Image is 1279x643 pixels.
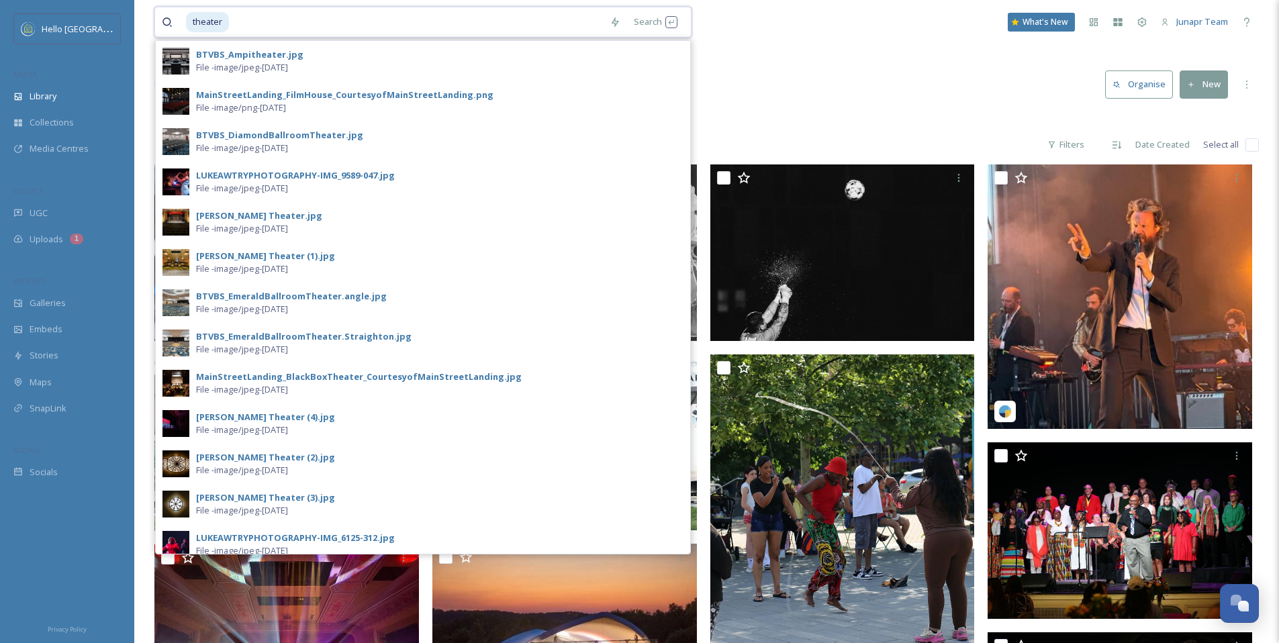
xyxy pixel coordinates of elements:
div: 1 [70,234,83,244]
a: What's New [1008,13,1075,32]
span: Junapr Team [1176,15,1228,28]
img: 7-28-2025_VG_SemiFinal_Sawin-2.jpg [154,164,419,341]
span: Privacy Policy [48,625,87,634]
div: Filters [1041,132,1091,158]
button: Open Chat [1220,584,1259,623]
span: Socials [30,466,58,479]
div: [PERSON_NAME] Theater.jpg [196,209,322,222]
div: [PERSON_NAME] Theater (2).jpg [196,451,335,464]
span: Stories [30,349,58,362]
span: WIDGETS [13,276,44,286]
img: 997726b7-a6cd-4fcf-847d-4756f03d4a57.jpg [162,249,189,276]
div: [PERSON_NAME] Theater (1).jpg [196,250,335,262]
img: 556e2fae-10f6-4149-8fa1-42527769ad8a.jpg [162,209,189,236]
div: Search [627,9,684,35]
span: File - image/jpeg - [DATE] [196,262,288,275]
span: 190 file s [154,138,186,151]
span: File - image/jpeg - [DATE] [196,504,288,517]
div: BTVBS_EmeraldBallroomTheater.angle.jpg [196,290,387,303]
span: File - image/jpeg - [DATE] [196,424,288,436]
img: 502A9112.JPG [988,442,1252,619]
span: File - image/jpeg - [DATE] [196,464,288,477]
div: LUKEAWTRYPHOTOGRAPHY-IMG_9589-047.jpg [196,169,395,182]
img: 7790969a-1c95-4e3a-b225-b389beaa14fe.jpg [162,491,189,517]
span: Select all [1203,138,1239,151]
span: Media Centres [30,142,89,155]
img: 8abbc27e-48cc-4ac3-ae1f-31c8144c87a4.jpg [162,128,189,155]
div: MainStreetLanding_FilmHouse_CourtesyofMainStreetLanding.png [196,89,493,101]
a: Organise [1105,70,1180,98]
span: SOCIALS [13,445,40,455]
img: fd913efe-3bc4-4e03-b39f-24f42f4be753.jpg [162,531,189,558]
img: b29dcccc-ecea-43d4-8a19-d400d20a39c6.jpg [162,410,189,437]
div: BTVBS_Ampitheater.jpg [196,48,303,61]
img: db129ba1-a9e5-4d3b-a1d8-b38af4740351.jpg [162,88,189,115]
img: 3bea99bb-ebc3-41e6-b023-0fb84b46879c.jpg [162,450,189,477]
img: images.png [21,22,35,36]
span: File - image/jpeg - [DATE] [196,142,288,154]
div: [PERSON_NAME] Theater (4).jpg [196,411,335,424]
div: [PERSON_NAME] Theater (3).jpg [196,491,335,504]
a: Junapr Team [1154,9,1235,35]
span: MEDIA [13,69,37,79]
img: cdc22bbf-9bff-4d38-ba74-8a5307bb70f6.jpg [162,168,189,195]
img: 502A9519.JPG [154,354,419,531]
span: COLLECT [13,186,42,196]
span: File - image/jpeg - [DATE] [196,61,288,74]
span: File - image/png - [DATE] [196,101,286,114]
span: theater [186,12,229,32]
span: UGC [30,207,48,219]
img: mrjmbjmb-4750720.jpg [988,164,1252,429]
button: New [1180,70,1228,98]
div: BTVBS_EmeraldBallroomTheater.Straighton.jpg [196,330,412,343]
div: Date Created [1129,132,1196,158]
span: Embeds [30,323,62,336]
span: File - image/jpeg - [DATE] [196,544,288,557]
span: File - image/jpeg - [DATE] [196,303,288,315]
span: Hello [GEOGRAPHIC_DATA] [42,22,150,35]
img: 7274fc32-876d-4bba-941c-80b3e5f402ce.jpg [162,330,189,356]
span: Galleries [30,297,66,309]
div: BTVBS_DiamondBallroomTheater.jpg [196,129,363,142]
span: Collections [30,116,74,129]
div: LUKEAWTRYPHOTOGRAPHY-IMG_6125-312.jpg [196,532,395,544]
span: SnapLink [30,402,66,415]
img: snapsea-logo.png [998,405,1012,418]
a: Privacy Policy [48,620,87,636]
img: 7-28-2025_VG_SemiFinal_Sawin-49.jpg [710,164,975,341]
span: File - image/jpeg - [DATE] [196,182,288,195]
img: 2fd1cc92-f81a-42b1-b957-9945e49319da.jpg [162,289,189,316]
span: File - image/jpeg - [DATE] [196,383,288,396]
img: 18813025-aaae-4c37-bfe3-50229054b806.jpg [162,370,189,397]
span: Maps [30,376,52,389]
button: Organise [1105,70,1173,98]
span: Uploads [30,233,63,246]
img: 865141b4-e165-42a7-9bb6-c44c3d2002df.jpg [162,48,189,75]
span: Library [30,90,56,103]
span: File - image/jpeg - [DATE] [196,222,288,235]
span: File - image/jpeg - [DATE] [196,343,288,356]
div: MainStreetLanding_BlackBoxTheater_CourtesyofMainStreetLanding.jpg [196,370,522,383]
